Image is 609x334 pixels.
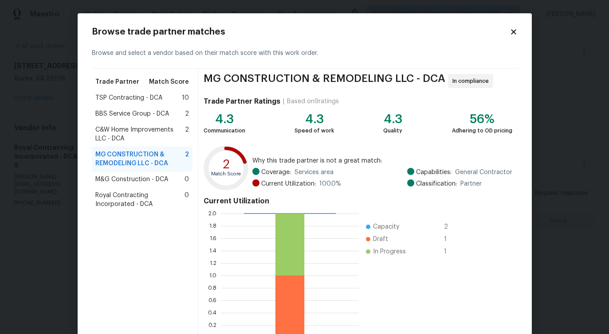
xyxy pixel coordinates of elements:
[208,322,216,328] text: 0.2
[185,191,189,209] span: 0
[373,247,406,256] span: In Progress
[204,115,245,124] div: 4.3
[444,222,458,231] span: 2
[204,126,245,135] div: Communication
[208,310,216,315] text: 0.4
[209,223,216,229] text: 1.8
[210,236,216,241] text: 1.6
[95,125,185,143] span: C&W Home Improvements LLC - DCA
[182,93,189,102] span: 10
[209,248,216,253] text: 1.4
[319,179,341,188] span: 100.0 %
[204,197,512,206] h4: Current Utilization
[452,126,512,135] div: Adhering to OD pricing
[444,247,458,256] span: 1
[416,168,452,177] span: Capabilities:
[383,115,402,124] div: 4.3
[452,77,492,85] span: In compliance
[287,97,339,106] div: Based on 9 ratings
[92,27,510,36] h2: Browse trade partner matches
[95,150,185,168] span: MG CONSTRUCTION & REMODELING LLC - DCA
[460,179,482,188] span: Partner
[383,126,402,135] div: Quality
[185,175,189,184] span: 0
[149,78,189,86] span: Match Score
[185,150,189,168] span: 2
[204,97,280,106] h4: Trade Partner Ratings
[416,179,457,188] span: Classification:
[208,211,216,216] text: 2.0
[252,156,512,165] span: Why this trade partner is not a great match:
[223,158,230,171] text: 2
[212,171,241,176] text: Match Score
[95,93,162,102] span: TSP Contracting - DCA
[444,235,458,244] span: 1
[295,126,334,135] div: Speed of work
[185,125,189,143] span: 2
[373,235,388,244] span: Draft
[92,38,518,69] div: Browse and select a vendor based on their match score with this work order.
[209,273,216,278] text: 1.0
[185,109,189,118] span: 2
[95,78,139,86] span: Trade Partner
[261,168,291,177] span: Coverage:
[373,222,399,231] span: Capacity
[204,74,445,88] span: MG CONSTRUCTION & REMODELING LLC - DCA
[455,168,512,177] span: General Contractor
[208,298,216,303] text: 0.6
[261,179,316,188] span: Current Utilization:
[95,175,168,184] span: M&G Construction - DCA
[295,115,334,124] div: 4.3
[95,109,169,118] span: BBS Service Group - DCA
[452,115,512,124] div: 56%
[208,285,216,291] text: 0.8
[280,97,287,106] div: |
[95,191,185,209] span: Royal Contracting Incorporated - DCA
[295,168,334,177] span: Services area
[210,260,216,266] text: 1.2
